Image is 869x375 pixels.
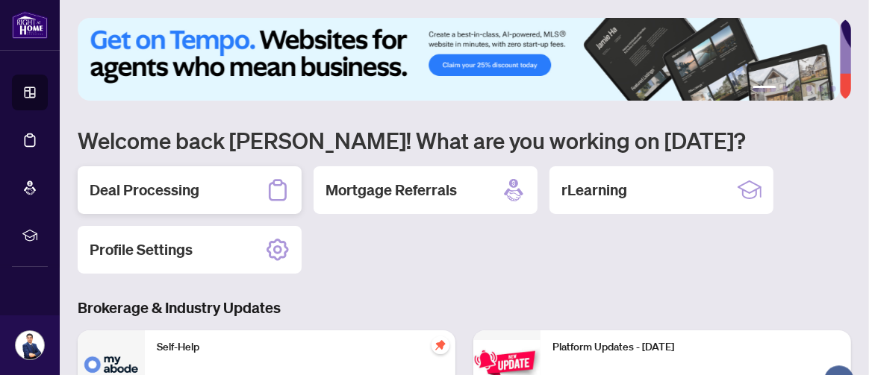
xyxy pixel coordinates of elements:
span: pushpin [432,336,449,354]
button: 4 [806,86,812,92]
h1: Welcome back [PERSON_NAME]! What are you working on [DATE]? [78,126,851,154]
h2: Profile Settings [90,239,193,260]
button: Open asap [817,323,862,368]
h2: rLearning [561,180,627,201]
button: 5 [818,86,824,92]
img: logo [12,11,48,39]
button: 1 [753,86,776,92]
h2: Mortgage Referrals [326,180,457,201]
button: 6 [830,86,836,92]
button: 2 [782,86,788,92]
h3: Brokerage & Industry Updates [78,297,851,318]
img: Slide 0 [78,18,840,101]
p: Self-Help [157,339,443,356]
h2: Deal Processing [90,180,199,201]
button: 3 [794,86,800,92]
p: Platform Updates - [DATE] [552,339,839,356]
img: Profile Icon [16,331,44,359]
